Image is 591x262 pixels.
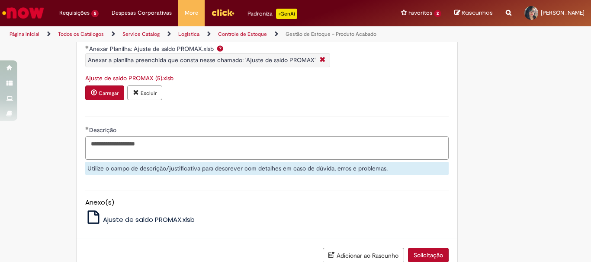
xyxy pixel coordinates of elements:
span: Anexar a planilha preenchida que consta nesse chamado: 'Ajuste de saldo PROMAX' [88,56,315,64]
ul: Trilhas de página [6,26,388,42]
a: Download de Ajuste de saldo PROMAX (5).xlsb [85,74,173,82]
span: 5 [91,10,99,17]
p: +GenAi [276,9,297,19]
i: Fechar More information Por question_anexar_planilha_zmr700 [318,56,328,65]
span: Despesas Corporativas [112,9,172,17]
button: Carregar anexo de Anexar Planilha: Ajuste de saldo PROMAX.xlsb Required [85,85,124,100]
small: Excluir [141,90,157,97]
span: Descrição [89,126,118,134]
span: Obrigatório Preenchido [85,126,89,130]
button: Excluir anexo Ajuste de saldo PROMAX (5).xlsb [127,85,162,100]
span: 2 [434,10,441,17]
span: [PERSON_NAME] [541,9,585,16]
span: More [185,9,198,17]
span: Obrigatório Preenchido [85,45,89,49]
span: Requisições [59,9,90,17]
small: Carregar [99,90,119,97]
a: Logistica [178,31,199,38]
a: Rascunhos [454,9,493,17]
span: Ajuste de saldo PROMAX.xlsb [103,215,195,224]
span: Anexar Planilha: Ajuste de saldo PROMAX.xlsb [89,45,215,53]
span: Rascunhos [462,9,493,17]
a: Todos os Catálogos [58,31,104,38]
a: Gestão de Estoque – Produto Acabado [286,31,376,38]
span: Favoritos [408,9,432,17]
a: Ajuste de saldo PROMAX.xlsb [85,215,195,224]
div: Utilize o campo de descrição/justificativa para descrever com detalhes em caso de dúvida, erros e... [85,162,449,175]
a: Página inicial [10,31,39,38]
span: Ajuda para Anexar Planilha: Ajuste de saldo PROMAX.xlsb [215,45,225,52]
h5: Anexo(s) [85,199,449,206]
a: Service Catalog [122,31,160,38]
img: click_logo_yellow_360x200.png [211,6,234,19]
textarea: Descrição [85,136,449,160]
img: ServiceNow [1,4,45,22]
a: Controle de Estoque [218,31,267,38]
div: Padroniza [247,9,297,19]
